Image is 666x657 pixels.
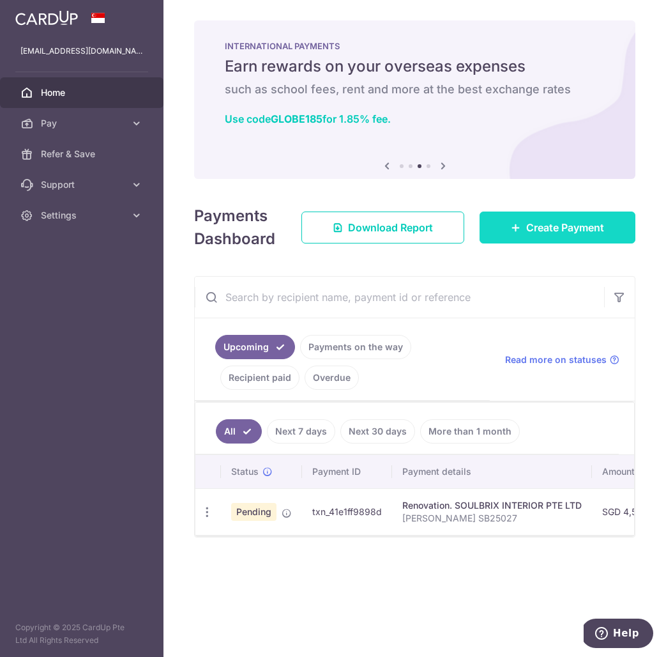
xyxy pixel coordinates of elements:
div: Renovation. SOULBRIX INTERIOR PTE LTD [402,499,582,512]
img: International Payment Banner [194,20,635,179]
a: Payments on the way [300,335,411,359]
a: More than 1 month [420,419,520,444]
a: Upcoming [215,335,295,359]
img: CardUp [15,10,78,26]
h5: Earn rewards on your overseas expenses [225,56,605,77]
a: Next 30 days [340,419,415,444]
span: Refer & Save [41,148,125,160]
a: Download Report [301,212,464,243]
span: Support [41,178,125,191]
span: Settings [41,209,125,222]
h6: such as school fees, rent and more at the best exchange rates [225,82,605,97]
a: Next 7 days [267,419,335,444]
span: Download Report [348,220,433,235]
span: Create Payment [526,220,604,235]
h4: Payments Dashboard [194,205,278,251]
a: Overdue [305,366,359,390]
span: Pending [231,503,276,521]
td: txn_41e1ff9898d [302,488,392,535]
iframe: Opens a widget where you can find more information [584,619,653,651]
th: Payment ID [302,455,392,488]
p: [PERSON_NAME] SB25027 [402,512,582,525]
span: Status [231,465,259,478]
a: Read more on statuses [505,353,619,366]
input: Search by recipient name, payment id or reference [195,277,604,318]
span: Pay [41,117,125,130]
span: Read more on statuses [505,353,607,366]
a: All [216,419,262,444]
a: Create Payment [480,212,635,243]
span: Home [41,86,125,99]
p: INTERNATIONAL PAYMENTS [225,41,605,51]
a: Use codeGLOBE185for 1.85% fee. [225,112,391,125]
a: Recipient paid [220,366,299,390]
b: GLOBE185 [271,112,322,125]
span: Amount [602,465,635,478]
p: [EMAIL_ADDRESS][DOMAIN_NAME] [20,45,143,58]
th: Payment details [392,455,592,488]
